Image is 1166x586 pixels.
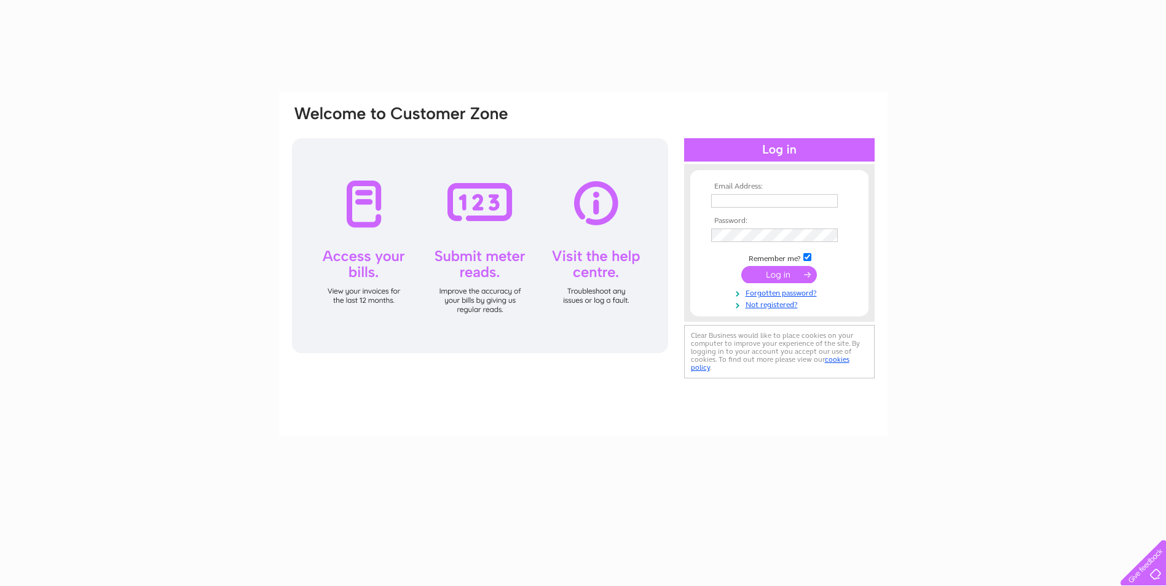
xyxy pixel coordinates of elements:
[711,298,851,310] a: Not registered?
[708,217,851,225] th: Password:
[708,182,851,191] th: Email Address:
[711,286,851,298] a: Forgotten password?
[741,266,817,283] input: Submit
[684,325,875,378] div: Clear Business would like to place cookies on your computer to improve your experience of the sit...
[691,355,849,372] a: cookies policy
[708,251,851,264] td: Remember me?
